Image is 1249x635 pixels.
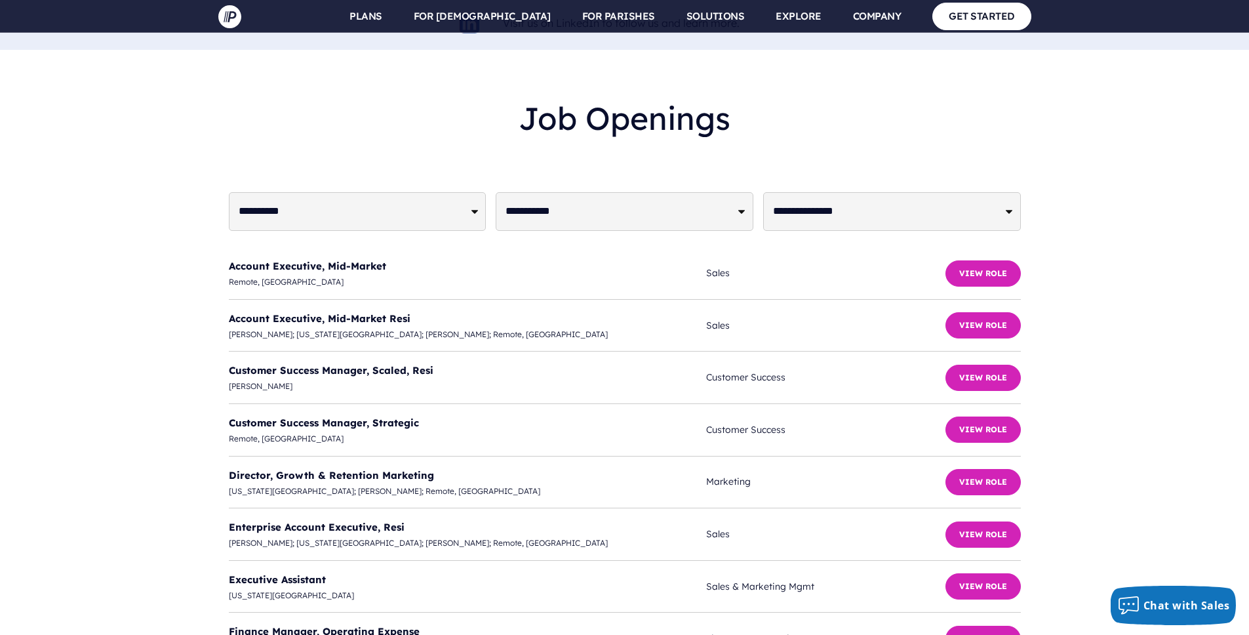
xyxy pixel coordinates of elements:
[706,317,945,334] span: Sales
[945,260,1021,287] button: View Role
[706,474,945,490] span: Marketing
[706,265,945,281] span: Sales
[229,260,386,272] a: Account Executive, Mid-Market
[706,579,945,595] span: Sales & Marketing Mgmt
[706,369,945,386] span: Customer Success
[229,379,707,394] span: [PERSON_NAME]
[706,526,945,543] span: Sales
[945,522,1021,548] button: View Role
[945,469,1021,495] button: View Role
[229,521,405,533] a: Enterprise Account Executive, Resi
[932,3,1031,30] a: GET STARTED
[229,312,410,325] a: Account Executive, Mid-Market Resi
[229,469,434,481] a: Director, Growth & Retention Marketing
[229,432,707,446] span: Remote, [GEOGRAPHIC_DATA]
[229,417,419,429] a: Customer Success Manager, Strategic
[229,573,326,586] a: Executive Assistant
[229,275,707,289] span: Remote, [GEOGRAPHIC_DATA]
[229,536,707,550] span: [PERSON_NAME]; [US_STATE][GEOGRAPHIC_DATA]; [PERSON_NAME]; Remote, [GEOGRAPHIC_DATA]
[229,364,433,377] a: Customer Success Manager, Scaled, Resi
[229,484,707,499] span: [US_STATE][GEOGRAPHIC_DATA]; [PERSON_NAME]; Remote, [GEOGRAPHIC_DATA]
[1111,586,1237,625] button: Chat with Sales
[945,312,1021,338] button: View Role
[945,365,1021,391] button: View Role
[1143,598,1230,613] span: Chat with Sales
[945,417,1021,443] button: View Role
[229,588,707,603] span: [US_STATE][GEOGRAPHIC_DATA]
[706,422,945,438] span: Customer Success
[229,89,1021,148] h2: Job Openings
[229,327,707,342] span: [PERSON_NAME]; [US_STATE][GEOGRAPHIC_DATA]; [PERSON_NAME]; Remote, [GEOGRAPHIC_DATA]
[945,573,1021,600] button: View Role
